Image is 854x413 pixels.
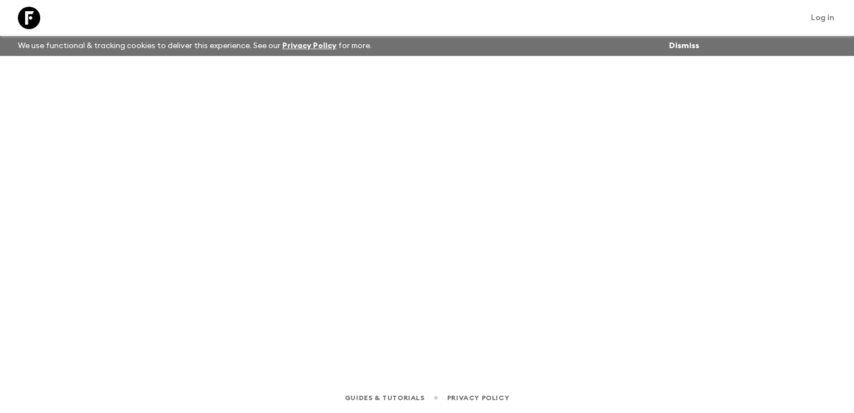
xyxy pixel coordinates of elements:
[345,392,425,404] a: Guides & Tutorials
[447,392,509,404] a: Privacy Policy
[666,38,702,54] button: Dismiss
[13,36,376,56] p: We use functional & tracking cookies to deliver this experience. See our for more.
[282,42,336,50] a: Privacy Policy
[805,10,841,26] a: Log in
